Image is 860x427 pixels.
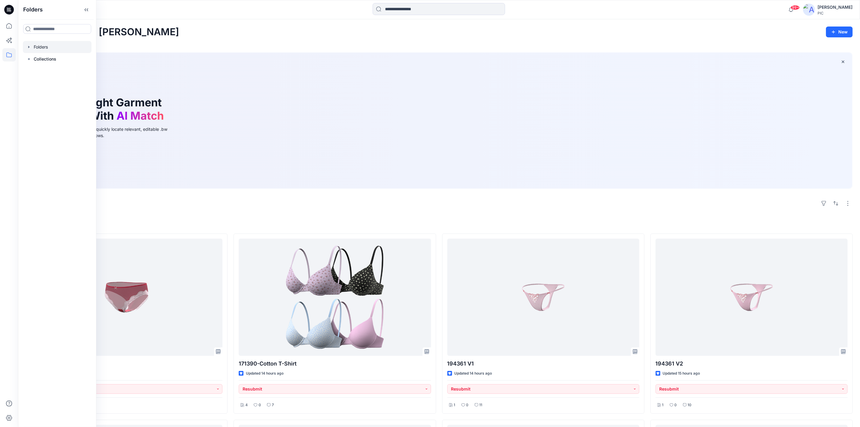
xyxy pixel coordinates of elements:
[466,402,469,408] p: 0
[272,402,274,408] p: 7
[675,402,677,408] p: 0
[34,55,56,63] p: Collections
[447,359,639,368] p: 194361 V1
[818,4,852,11] div: [PERSON_NAME]
[454,402,455,408] p: 1
[480,402,483,408] p: 11
[116,109,164,122] span: AI Match
[245,402,248,408] p: 4
[239,239,431,356] a: 171390-Cotton T-Shirt
[40,126,176,139] div: Use text or image search to quickly locate relevant, editable .bw files for faster design workflows.
[662,402,664,408] p: 1
[25,27,179,38] h2: Welcome back, [PERSON_NAME]
[818,11,852,15] div: PIC
[656,359,848,368] p: 194361 V2
[259,402,261,408] p: 0
[246,370,284,377] p: Updated 14 hours ago
[826,27,853,37] button: New
[447,239,639,356] a: 194361 V1
[30,359,222,368] p: 194355
[688,402,692,408] p: 10
[40,96,167,122] h1: Find the Right Garment Instantly With
[239,359,431,368] p: 171390-Cotton T-Shirt
[791,5,800,10] span: 99+
[455,370,492,377] p: Updated 14 hours ago
[663,370,700,377] p: Updated 15 hours ago
[803,4,815,16] img: avatar
[25,220,853,228] h4: Styles
[30,239,222,356] a: 194355
[656,239,848,356] a: 194361 V2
